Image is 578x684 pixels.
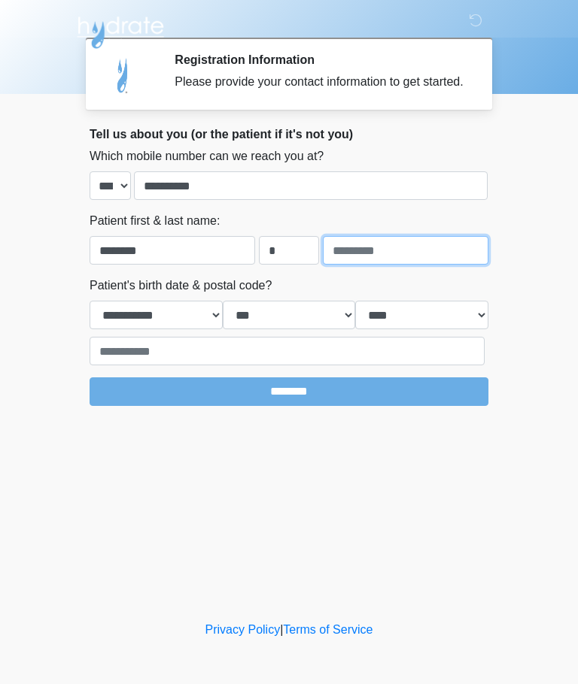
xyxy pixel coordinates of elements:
[280,623,283,636] a: |
[205,623,281,636] a: Privacy Policy
[90,212,220,230] label: Patient first & last name:
[75,11,166,50] img: Hydrate IV Bar - Arcadia Logo
[90,277,272,295] label: Patient's birth date & postal code?
[101,53,146,98] img: Agent Avatar
[283,623,373,636] a: Terms of Service
[90,127,488,141] h2: Tell us about you (or the patient if it's not you)
[175,73,466,91] div: Please provide your contact information to get started.
[90,147,324,165] label: Which mobile number can we reach you at?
